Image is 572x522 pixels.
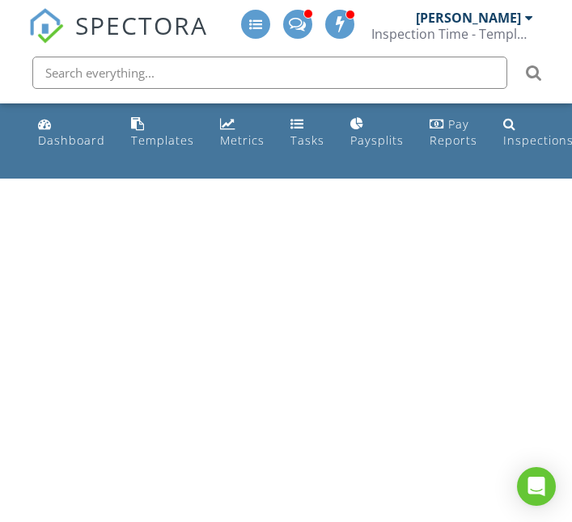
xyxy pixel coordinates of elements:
[32,110,112,156] a: Dashboard
[416,10,521,26] div: [PERSON_NAME]
[28,22,208,56] a: SPECTORA
[344,110,410,156] a: Paysplits
[220,133,265,148] div: Metrics
[430,116,477,148] div: Pay Reports
[28,8,64,44] img: The Best Home Inspection Software - Spectora
[214,110,271,156] a: Metrics
[32,57,507,89] input: Search everything...
[371,26,533,42] div: Inspection Time - Temple/Waco
[38,133,105,148] div: Dashboard
[131,133,194,148] div: Templates
[75,8,208,42] span: SPECTORA
[517,467,556,506] div: Open Intercom Messenger
[284,110,331,156] a: Tasks
[125,110,201,156] a: Templates
[290,133,324,148] div: Tasks
[423,110,484,156] a: Pay Reports
[350,133,404,148] div: Paysplits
